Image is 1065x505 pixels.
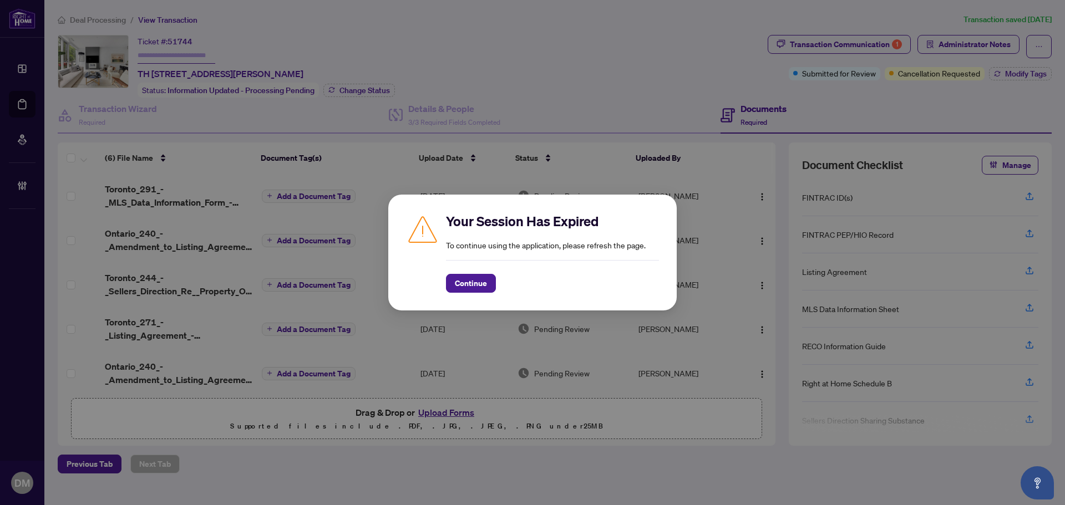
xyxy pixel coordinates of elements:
img: Caution icon [406,212,439,246]
h2: Your Session Has Expired [446,212,659,230]
button: Open asap [1021,466,1054,499]
button: Continue [446,274,496,293]
div: To continue using the application, please refresh the page. [446,212,659,293]
span: Continue [455,274,487,292]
